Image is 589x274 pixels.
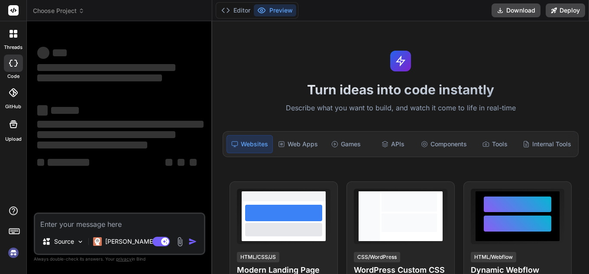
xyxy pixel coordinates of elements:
span: ‌ [37,74,162,81]
label: code [7,73,19,80]
span: ‌ [37,64,175,71]
button: Deploy [546,3,585,17]
span: ‌ [37,159,44,166]
img: Pick Models [77,238,84,245]
div: HTML/Webflow [471,252,516,262]
p: Describe what you want to build, and watch it come to life in real-time [217,103,584,114]
div: Websites [227,135,273,153]
div: HTML/CSS/JS [237,252,279,262]
img: Claude 4 Sonnet [93,237,102,246]
p: Always double-check its answers. Your in Bind [34,255,205,263]
span: ‌ [37,105,48,116]
span: Choose Project [33,6,84,15]
span: ‌ [37,142,147,148]
label: threads [4,44,23,51]
span: ‌ [53,49,67,56]
img: icon [188,237,197,246]
span: ‌ [178,159,184,166]
span: ‌ [37,121,204,128]
label: Upload [5,135,22,143]
div: Games [323,135,369,153]
span: ‌ [37,47,49,59]
span: ‌ [37,131,175,138]
button: Preview [254,4,296,16]
span: privacy [116,256,132,261]
span: ‌ [51,107,79,114]
div: Web Apps [275,135,321,153]
p: [PERSON_NAME] 4 S.. [105,237,170,246]
button: Download [492,3,540,17]
h1: Turn ideas into code instantly [217,82,584,97]
div: CSS/WordPress [354,252,400,262]
p: Source [54,237,74,246]
div: Components [417,135,470,153]
div: APIs [370,135,416,153]
span: ‌ [48,159,89,166]
img: attachment [175,237,185,247]
img: signin [6,245,21,260]
div: Tools [472,135,518,153]
div: Internal Tools [519,135,575,153]
button: Editor [218,4,254,16]
span: ‌ [190,159,197,166]
span: ‌ [165,159,172,166]
label: GitHub [5,103,21,110]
